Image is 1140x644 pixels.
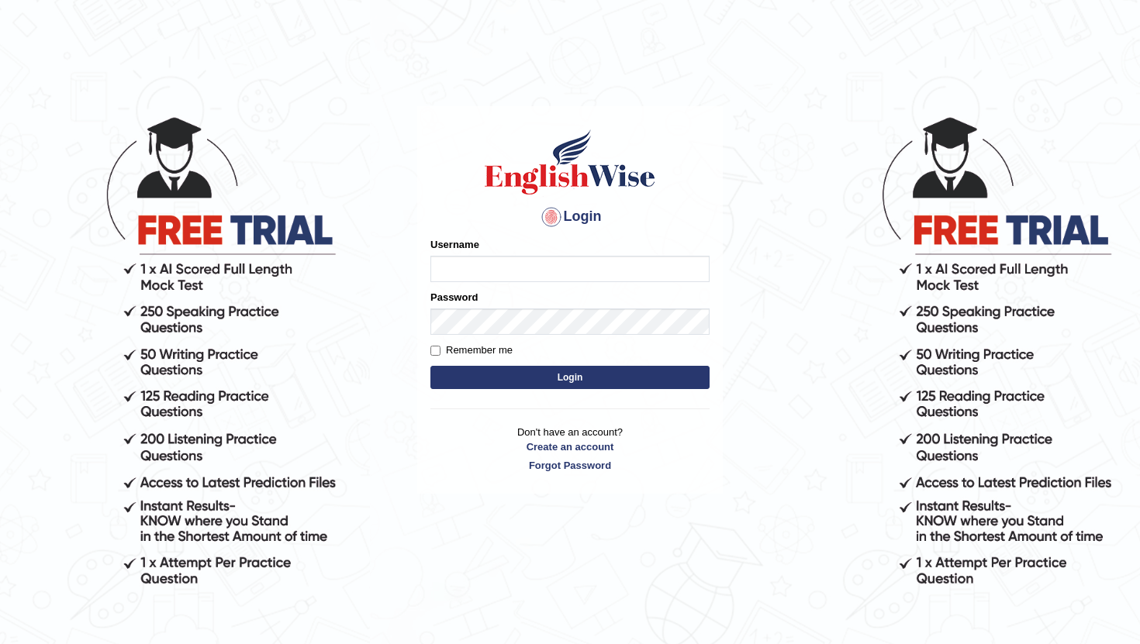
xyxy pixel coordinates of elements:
[430,439,710,454] a: Create an account
[482,127,658,197] img: Logo of English Wise sign in for intelligent practice with AI
[430,343,513,358] label: Remember me
[430,205,710,229] h4: Login
[430,346,440,356] input: Remember me
[430,366,710,389] button: Login
[430,458,710,473] a: Forgot Password
[430,237,479,252] label: Username
[430,425,710,473] p: Don't have an account?
[430,290,478,305] label: Password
